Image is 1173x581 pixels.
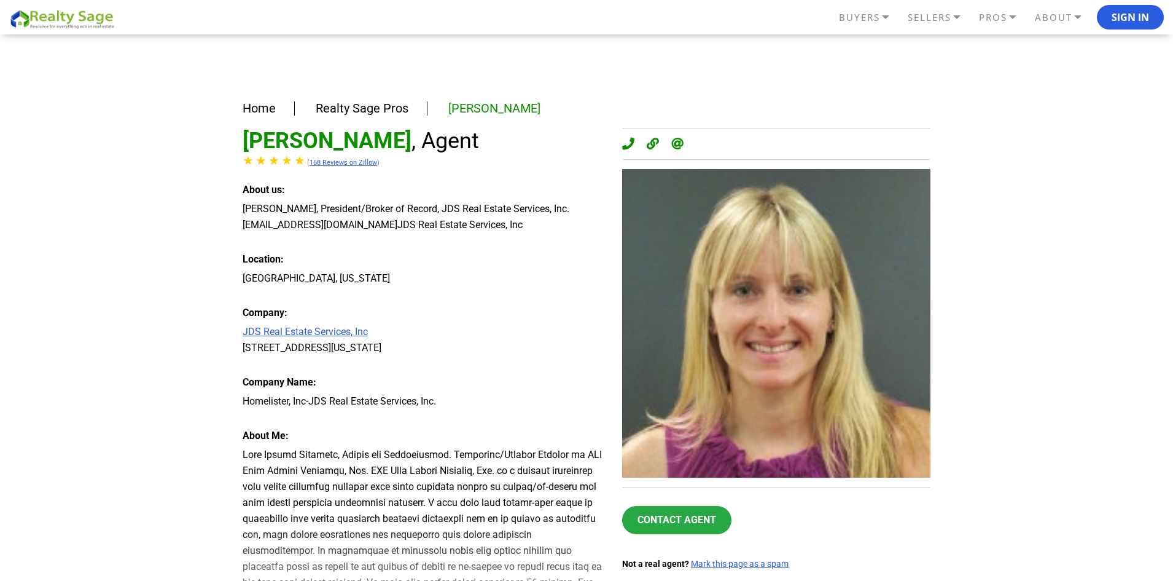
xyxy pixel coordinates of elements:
[243,251,604,267] div: Location:
[243,326,368,338] a: JDS Real Estate Services, Inc
[316,101,408,116] a: Realty Sage Pros
[243,128,604,154] h1: [PERSON_NAME]
[1097,5,1164,30] button: Sign In
[243,374,604,390] div: Company Name:
[622,169,930,478] img: Jennifer D. Stein
[622,506,731,534] a: Contact Agent
[243,154,307,167] div: Rating of this product is 4.8 out of 5.
[9,8,120,30] img: REALTY SAGE
[243,182,604,198] div: About us:
[1032,7,1097,28] a: ABOUT
[622,559,930,569] div: Not a real agent?
[836,7,905,28] a: BUYERS
[243,428,604,444] div: About Me:
[905,7,976,28] a: SELLERS
[310,159,377,167] a: 168 Reviews on Zillow
[243,154,604,171] div: ( )
[243,305,604,321] div: Company:
[691,559,789,569] a: Mark this page as a spam
[976,7,1032,28] a: PROS
[243,324,604,356] div: [STREET_ADDRESS][US_STATE]
[243,271,604,287] div: [GEOGRAPHIC_DATA], [US_STATE]
[243,201,604,233] div: [PERSON_NAME], President/Broker of Record, JDS Real Estate Services, Inc. [EMAIL_ADDRESS][DOMAIN_...
[448,101,540,116] a: [PERSON_NAME]
[411,128,479,154] span: , Agent
[243,393,604,409] div: Homelister, Inc-JDS Real Estate Services, Inc.
[243,101,276,116] a: Home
